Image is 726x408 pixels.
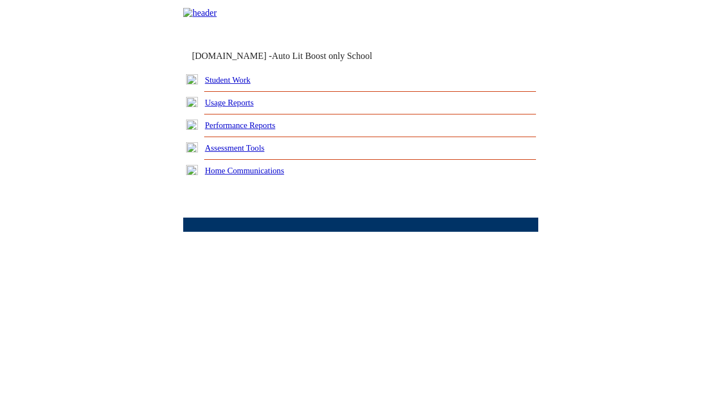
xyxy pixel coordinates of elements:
[205,143,264,152] a: Assessment Tools
[205,121,275,130] a: Performance Reports
[186,142,198,152] img: plus.gif
[186,97,198,107] img: plus.gif
[192,51,400,61] td: [DOMAIN_NAME] -
[205,98,254,107] a: Usage Reports
[183,8,217,18] img: header
[205,75,250,84] a: Student Work
[186,120,198,130] img: plus.gif
[272,51,372,61] nobr: Auto Lit Boost only School
[205,166,284,175] a: Home Communications
[186,165,198,175] img: plus.gif
[186,74,198,84] img: plus.gif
